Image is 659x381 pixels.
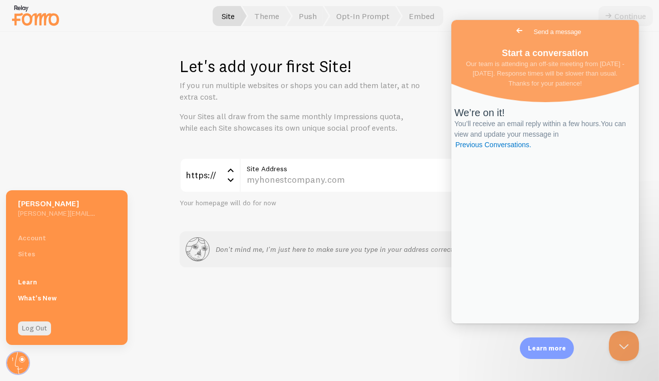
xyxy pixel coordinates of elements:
a: Learn [6,274,128,290]
a: What's New [6,290,128,306]
div: https:// [180,158,240,193]
label: Site Address [240,158,480,175]
h1: Let's add your first Site! [180,56,480,77]
h5: [PERSON_NAME] [18,198,96,209]
p: Don't mind me, I'm just here to make sure you type in your address correctly [216,244,467,254]
iframe: Help Scout Beacon - Live Chat, Contact Form, and Knowledge Base [451,20,639,323]
p: Your Sites all draw from the same monthly Impressions quota, while each Site showcases its own un... [180,111,420,134]
img: fomo-relay-logo-orange.svg [11,3,61,28]
h5: [PERSON_NAME][EMAIL_ADDRESS][DOMAIN_NAME] [18,209,96,218]
p: Learn more [528,343,566,353]
div: Your homepage will do for now [180,199,480,208]
div: Learn more [520,337,574,359]
iframe: Help Scout Beacon - Close [609,331,639,361]
a: Log Out [18,321,51,335]
input: myhonestcompany.com [240,158,480,193]
p: If you run multiple websites or shops you can add them later, at no extra cost. [180,80,420,103]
